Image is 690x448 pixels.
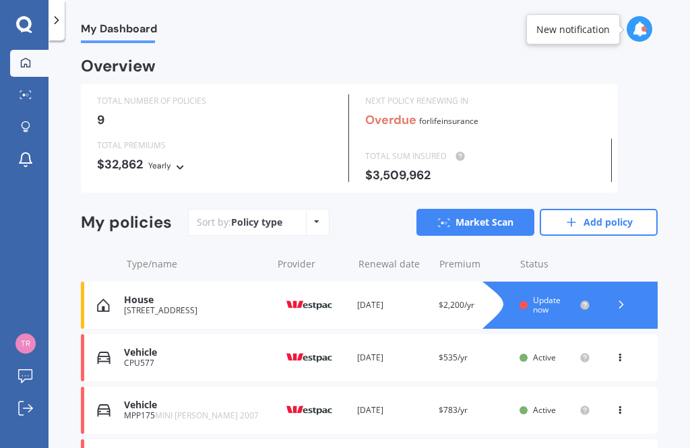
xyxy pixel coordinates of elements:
div: Premium [439,257,509,271]
b: Overdue [365,112,416,128]
div: TOTAL NUMBER OF POLICIES [97,94,332,108]
div: My policies [81,213,172,232]
div: Renewal date [358,257,429,271]
div: Provider [278,257,348,271]
img: Westpac [276,292,343,318]
span: for Life insurance [419,115,478,127]
img: 530f7e2dfcfe7357d2eb2558900ea30b [15,333,36,354]
div: $32,862 [97,158,332,172]
span: MINI [PERSON_NAME] 2007 [155,410,259,421]
div: [STREET_ADDRESS] [124,306,265,315]
span: $2,200/yr [439,299,474,311]
div: NEXT POLICY RENEWING IN [365,94,601,108]
img: Westpac [276,345,343,371]
div: Overview [81,59,156,73]
img: Westpac [276,397,343,423]
div: TOTAL SUM INSURED [365,150,600,163]
div: Yearly [148,159,171,172]
div: Policy type [231,216,282,229]
div: Sort by: [197,216,282,229]
div: $3,509,962 [365,168,600,182]
span: $783/yr [439,404,468,416]
div: MPP175 [124,411,265,420]
div: CPU577 [124,358,265,368]
span: My Dashboard [81,22,157,40]
div: 9 [97,113,332,127]
div: Vehicle [124,399,265,411]
div: New notification [536,23,610,36]
div: [DATE] [357,404,428,417]
span: Update now [533,294,561,315]
div: [DATE] [357,298,428,312]
a: Market Scan [416,209,534,236]
img: Vehicle [97,351,111,364]
div: Status [520,257,590,271]
img: House [97,298,110,312]
span: Active [533,404,556,416]
span: $535/yr [439,352,468,363]
div: [DATE] [357,351,428,364]
div: House [124,294,265,306]
span: Active [533,352,556,363]
a: Add policy [540,209,658,236]
div: Type/name [127,257,267,271]
div: TOTAL PREMIUMS [97,139,332,152]
div: Vehicle [124,347,265,358]
img: Vehicle [97,404,111,417]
